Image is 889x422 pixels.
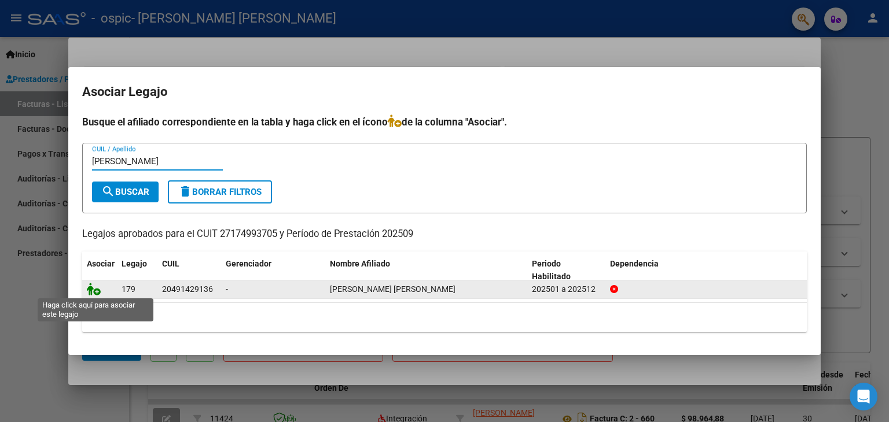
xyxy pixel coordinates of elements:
span: 179 [122,284,135,294]
span: - [226,284,228,294]
datatable-header-cell: Asociar [82,251,117,290]
datatable-header-cell: Periodo Habilitado [527,251,605,290]
span: Periodo Habilitado [532,259,571,282]
datatable-header-cell: CUIL [157,251,221,290]
span: CUIL [162,259,179,268]
span: Borrar Filtros [178,187,262,197]
p: Legajos aprobados para el CUIT 27174993705 y Período de Prestación 202509 [82,227,807,242]
span: Asociar [87,259,115,268]
datatable-header-cell: Dependencia [605,251,807,290]
datatable-header-cell: Gerenciador [221,251,325,290]
span: Buscar [101,187,149,197]
h2: Asociar Legajo [82,81,807,103]
h4: Busque el afiliado correspondiente en la tabla y haga click en el ícono de la columna "Asociar". [82,114,807,129]
div: Open Intercom Messenger [850,383,877,410]
datatable-header-cell: Nombre Afiliado [325,251,527,290]
span: Nombre Afiliado [330,259,390,268]
button: Borrar Filtros [168,180,272,203]
span: BENAVENTE JUAN MARTIN [330,284,455,294]
div: 1 registros [82,303,807,332]
span: Gerenciador [226,259,271,268]
span: Legajo [122,259,147,268]
span: Dependencia [610,259,659,268]
div: 20491429136 [162,283,213,296]
div: 202501 a 202512 [532,283,601,296]
mat-icon: delete [178,184,192,198]
button: Buscar [92,182,159,202]
datatable-header-cell: Legajo [117,251,157,290]
mat-icon: search [101,184,115,198]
